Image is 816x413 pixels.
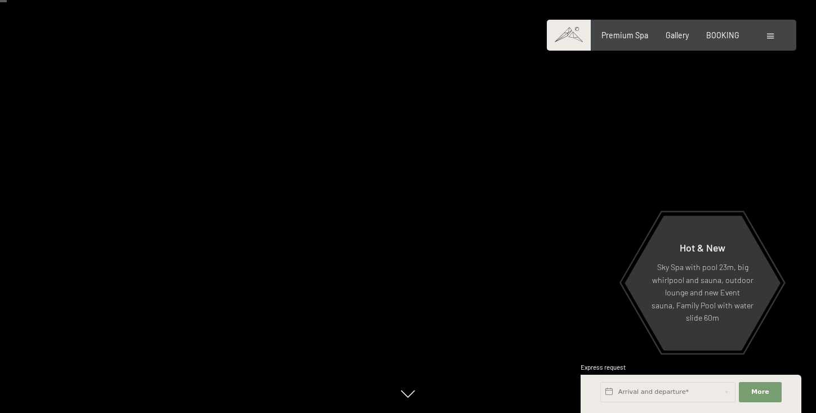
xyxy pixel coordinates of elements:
[649,261,756,325] p: Sky Spa with pool 23m, big whirlpool and sauna, outdoor lounge and new Event sauna, Family Pool w...
[601,30,648,40] a: Premium Spa
[680,241,725,254] span: Hot & New
[739,382,782,402] button: More
[751,388,769,397] span: More
[706,30,739,40] a: BOOKING
[581,363,626,371] span: Express request
[624,215,781,351] a: Hot & New Sky Spa with pool 23m, big whirlpool and sauna, outdoor lounge and new Event sauna, Fam...
[666,30,689,40] a: Gallery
